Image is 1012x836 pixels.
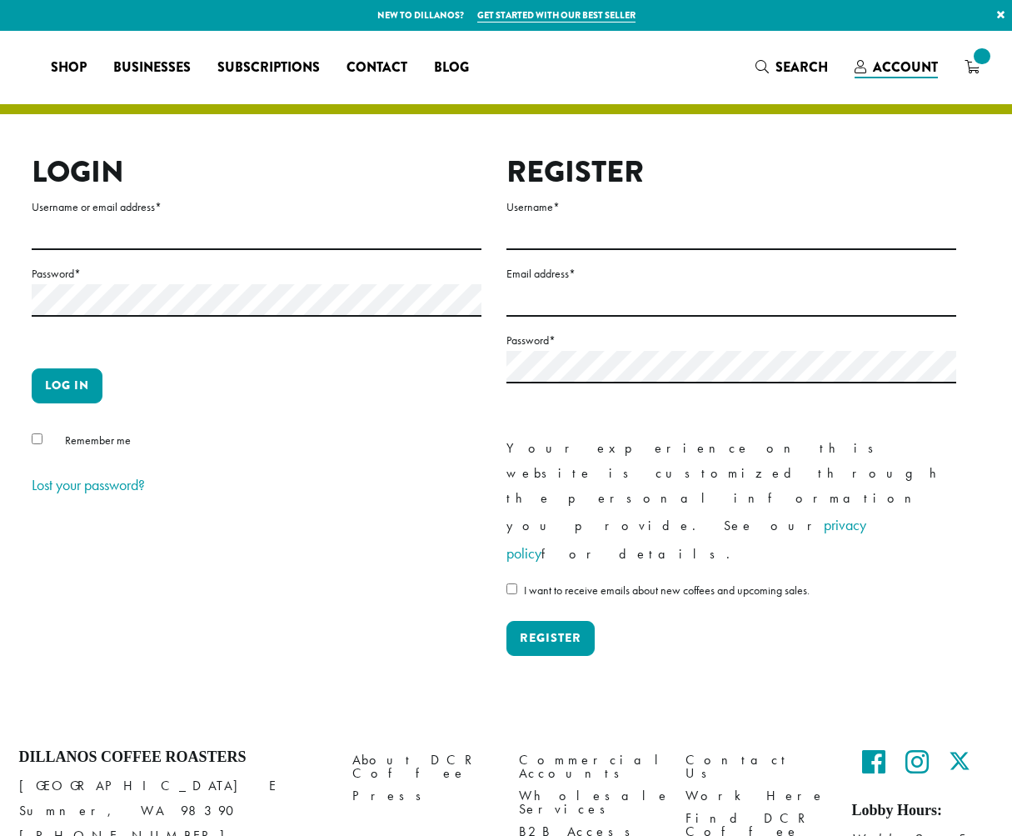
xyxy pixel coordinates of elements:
[685,785,827,808] a: Work Here
[506,330,956,351] label: Password
[51,58,87,78] span: Shop
[434,58,469,78] span: Blog
[32,154,481,190] h2: Login
[685,748,827,784] a: Contact Us
[217,58,320,78] span: Subscriptions
[506,583,517,594] input: I want to receive emails about new coffees and upcoming sales.
[506,515,866,563] a: privacy policy
[519,748,661,784] a: Commercial Accounts
[873,58,938,77] span: Account
[352,748,494,784] a: About DCR Coffee
[775,58,828,77] span: Search
[506,436,956,568] p: Your experience on this website is customized through the personal information you provide. See o...
[32,263,481,284] label: Password
[65,433,131,448] span: Remember me
[37,54,100,81] a: Shop
[519,785,661,821] a: Wholesale Services
[19,748,327,767] h4: Dillanos Coffee Roasters
[524,583,810,598] span: I want to receive emails about new coffees and upcoming sales.
[32,197,481,218] label: Username or email address
[506,197,956,218] label: Username
[477,8,636,23] a: Get started with our best seller
[506,621,595,656] button: Register
[113,58,191,78] span: Businesses
[32,475,145,494] a: Lost your password?
[32,368,102,403] button: Log in
[506,154,956,190] h2: Register
[742,53,841,81] a: Search
[506,263,956,284] label: Email address
[352,785,494,808] a: Press
[852,802,994,820] h5: Lobby Hours:
[346,58,407,78] span: Contact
